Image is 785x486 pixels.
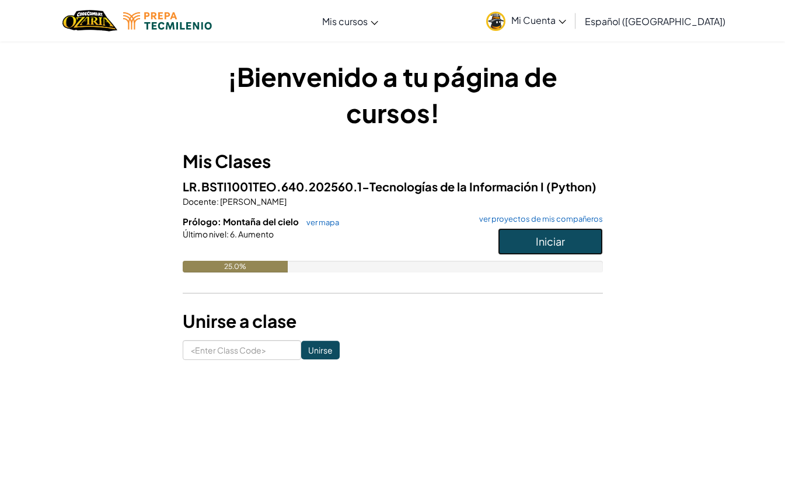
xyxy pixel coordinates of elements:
h3: Unirse a clase [183,308,603,334]
img: avatar [486,12,505,31]
span: Español ([GEOGRAPHIC_DATA]) [585,15,725,27]
a: ver mapa [301,218,339,227]
h3: Mis Clases [183,148,603,174]
span: Docente [183,196,217,207]
span: [PERSON_NAME] [219,196,287,207]
a: Ozaria by CodeCombat logo [62,9,117,33]
span: : [217,196,219,207]
a: Mis cursos [316,5,384,37]
div: 25.0% [183,261,288,272]
input: Unirse [301,341,340,359]
span: Aumento [237,229,274,239]
span: Prólogo: Montaña del cielo [183,216,301,227]
span: Último nivel [183,229,226,239]
span: Iniciar [536,235,565,248]
span: : [226,229,229,239]
img: Home [62,9,117,33]
a: Español ([GEOGRAPHIC_DATA]) [579,5,731,37]
span: 6. [229,229,237,239]
span: (Python) [546,179,596,194]
h1: ¡Bienvenido a tu página de cursos! [183,58,603,131]
input: <Enter Class Code> [183,340,301,360]
span: Mis cursos [322,15,368,27]
button: Iniciar [498,228,603,255]
span: LR.BSTI1001TEO.640.202560.1-Tecnologías de la Información I [183,179,546,194]
a: ver proyectos de mis compañeros [473,215,603,223]
a: Mi Cuenta [480,2,572,39]
span: Mi Cuenta [511,14,566,26]
img: Tecmilenio logo [123,12,212,30]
